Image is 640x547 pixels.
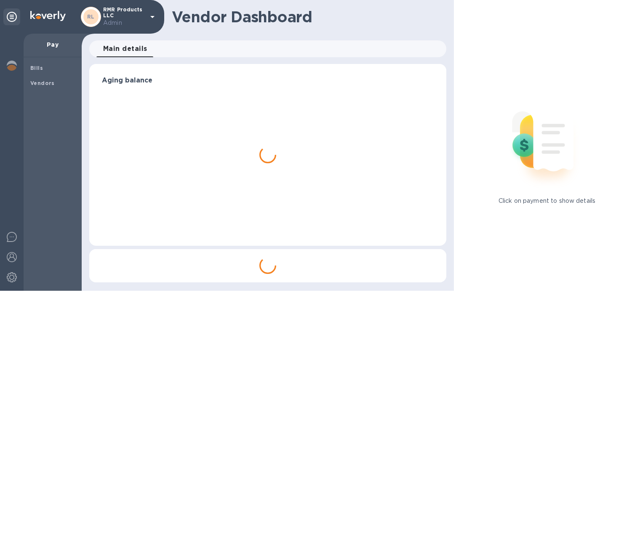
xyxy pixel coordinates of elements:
span: Main details [103,43,147,55]
p: Admin [103,19,145,27]
h3: Aging balance [102,77,434,85]
p: RMR Products LLC [103,7,145,27]
b: Vendors [30,80,55,86]
img: Logo [30,11,66,21]
p: Click on payment to show details [499,196,595,205]
b: RL [87,13,95,20]
h1: Vendor Dashboard [172,8,440,26]
div: Unpin categories [3,8,20,25]
b: Bills [30,65,43,71]
p: Pay [30,40,75,49]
